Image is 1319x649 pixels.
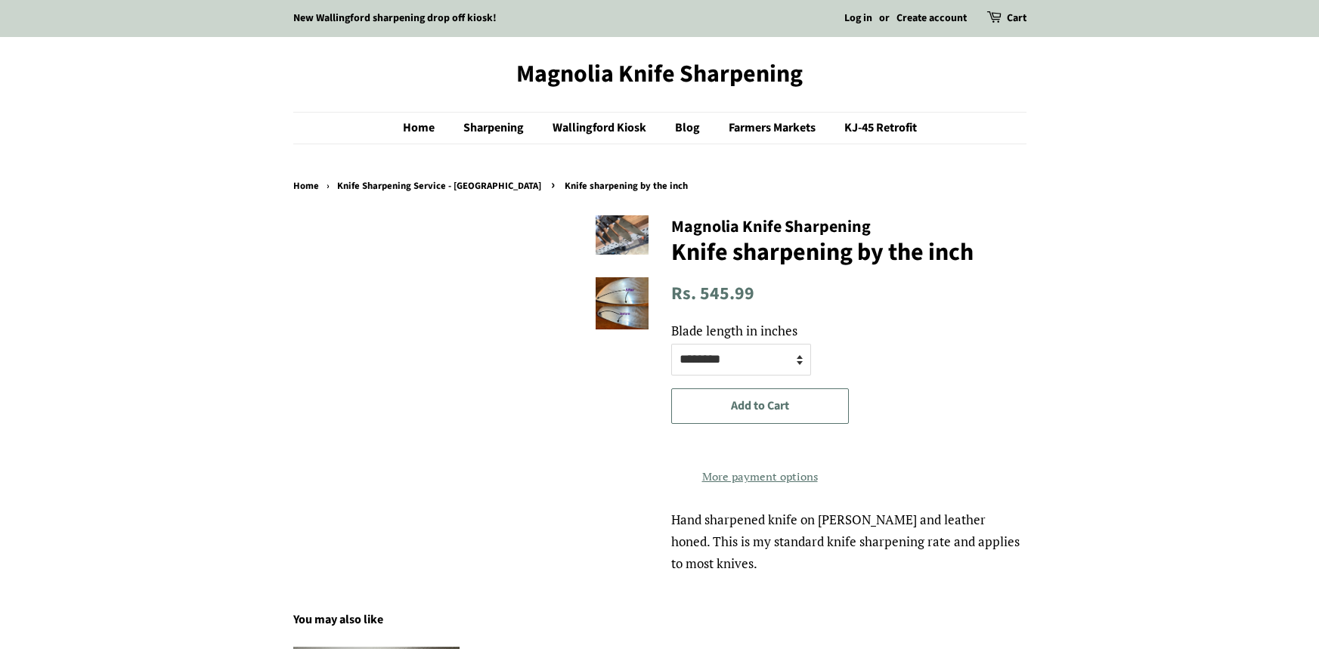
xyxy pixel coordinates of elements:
[671,281,754,307] span: Rs. 545.99
[403,113,450,144] a: Home
[337,179,545,193] a: Knife Sharpening Service - [GEOGRAPHIC_DATA]
[671,465,849,487] a: More payment options
[833,113,917,144] a: KJ-45 Retrofit
[541,113,661,144] a: Wallingford Kiosk
[293,179,323,193] a: Home
[293,178,1026,195] nav: breadcrumbs
[293,11,497,26] a: New Wallingford sharpening drop off kiosk!
[671,238,1026,267] h1: Knife sharpening by the inch
[671,215,871,239] span: Magnolia Knife Sharpening
[565,179,692,193] span: Knife sharpening by the inch
[844,11,872,26] a: Log in
[452,113,539,144] a: Sharpening
[671,388,849,424] button: Add to Cart
[293,610,1026,630] h2: You may also like
[596,215,649,255] img: Knife sharpening by the inch
[671,320,1026,342] label: Blade length in inches
[1007,10,1026,28] a: Cart
[879,10,890,28] li: or
[551,175,559,194] span: ›
[664,113,715,144] a: Blog
[896,11,967,26] a: Create account
[671,509,1026,575] div: Hand sharpened knife on [PERSON_NAME] and leather honed. This is my standard knife sharpening rat...
[717,113,831,144] a: Farmers Markets
[327,179,333,193] span: ›
[293,60,1026,88] a: Magnolia Knife Sharpening
[731,397,789,414] span: Add to Cart
[596,277,649,329] img: Knife sharpening by the inch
